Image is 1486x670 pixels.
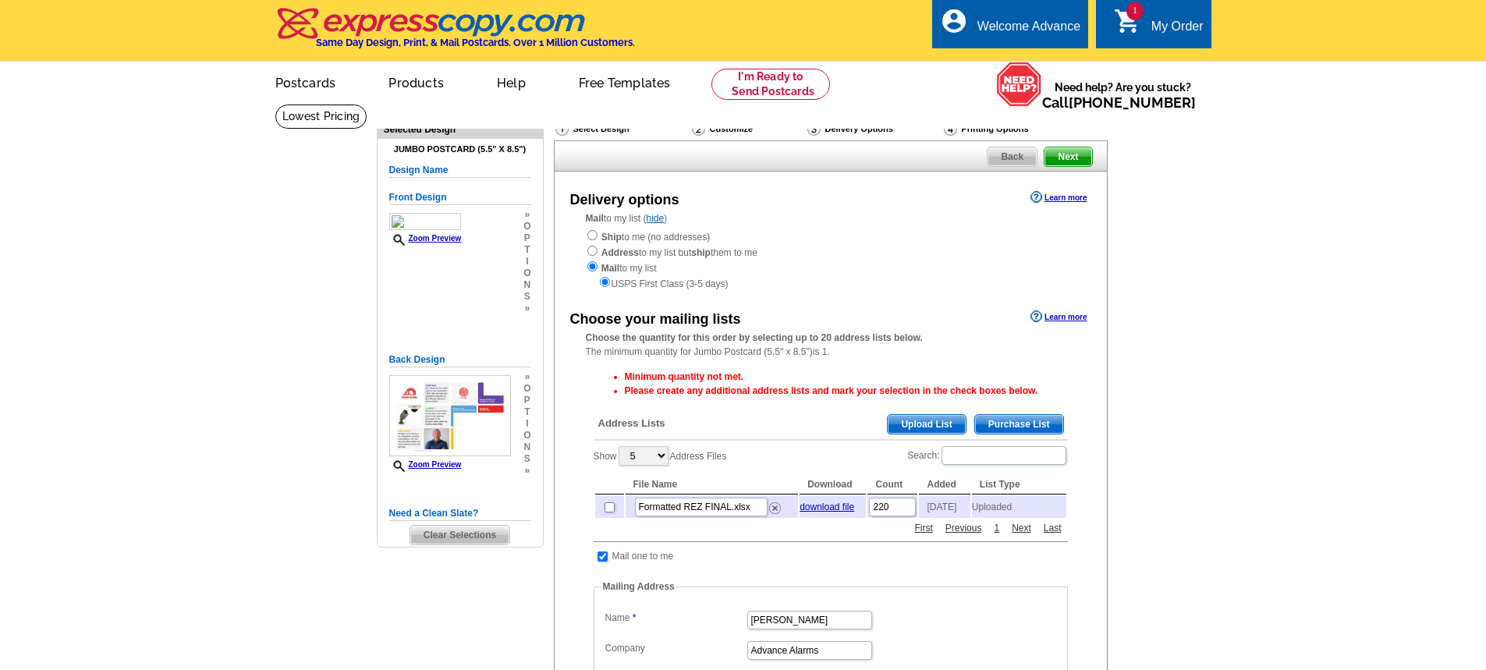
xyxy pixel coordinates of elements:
[888,415,965,434] span: Upload List
[523,465,530,477] span: »
[975,415,1063,434] span: Purchase List
[625,384,1068,398] li: Please create any additional address lists and mark your selection in the check boxes below.
[1030,310,1087,323] a: Learn more
[378,122,543,136] div: Selected Design
[601,232,622,243] strong: Ship
[972,475,1066,495] th: List Type
[523,303,530,314] span: »
[944,122,957,136] img: Printing Options & Summary
[523,291,530,303] span: s
[601,247,639,258] strong: Address
[389,190,531,205] h5: Front Design
[523,430,530,441] span: o
[626,475,799,495] th: File Name
[1008,521,1035,535] a: Next
[769,502,781,514] img: delete.png
[554,121,690,140] div: Select Design
[996,62,1042,107] img: help
[601,263,619,274] strong: Mail
[800,475,866,495] th: Download
[1114,7,1142,35] i: shopping_cart
[1044,147,1091,166] span: Next
[619,446,669,466] select: ShowAddress Files
[523,406,530,418] span: t
[910,521,936,535] a: First
[472,63,551,100] a: Help
[594,445,727,467] label: Show Address Files
[586,213,604,224] strong: Mail
[942,521,986,535] a: Previous
[389,163,531,178] h5: Design Name
[605,641,746,655] label: Company
[1151,19,1204,41] div: My Order
[389,144,531,154] h4: Jumbo Postcard (5.5" x 8.5")
[389,234,462,243] a: Zoom Preview
[389,506,531,521] h5: Need a Clean Slate?
[389,375,511,456] img: small-thumb.jpg
[907,445,1067,466] label: Search:
[523,418,530,430] span: i
[612,548,675,564] td: Mail one to me
[523,371,530,383] span: »
[800,502,854,512] a: download file
[554,63,696,100] a: Free Templates
[570,190,679,211] div: Delivery options
[555,122,569,136] img: Select Design
[988,147,1037,166] span: Back
[942,446,1066,465] input: Search:
[692,122,705,136] img: Customize
[1174,307,1486,670] iframe: LiveChat chat widget
[523,441,530,453] span: n
[1069,94,1196,111] a: [PHONE_NUMBER]
[690,121,806,136] div: Customize
[523,383,530,395] span: o
[250,63,361,100] a: Postcards
[523,221,530,232] span: o
[523,279,530,291] span: n
[1030,191,1087,204] a: Learn more
[555,211,1107,291] div: to my list ( )
[598,417,665,431] span: Address Lists
[523,453,530,465] span: s
[691,247,711,258] strong: ship
[806,121,942,140] div: Delivery Options
[410,526,509,544] span: Clear Selections
[364,63,469,100] a: Products
[523,395,530,406] span: p
[919,475,970,495] th: Added
[987,147,1037,167] a: Back
[523,209,530,221] span: »
[601,580,676,594] legend: Mailing Address
[523,244,530,256] span: t
[389,213,462,230] img: small-thumb.jpg
[555,331,1107,359] div: The minimum quantity for Jumbo Postcard (5.5" x 8.5")is 1.
[977,19,1080,41] div: Welcome Advance
[389,353,531,367] h5: Back Design
[867,475,917,495] th: Count
[523,256,530,268] span: i
[1042,94,1196,111] span: Call
[807,122,821,136] img: Delivery Options
[769,499,781,510] a: Remove this list
[523,232,530,244] span: p
[1040,521,1066,535] a: Last
[990,521,1003,535] a: 1
[586,229,1076,291] div: to me (no addresses) to my list but them to me to my list
[919,496,970,518] td: [DATE]
[586,275,1076,291] div: USPS First Class (3-5 days)
[1114,17,1204,37] a: 1 shopping_cart My Order
[570,309,741,330] div: Choose your mailing lists
[605,611,746,625] label: Name
[942,121,1081,136] div: Printing Options
[586,332,923,343] strong: Choose the quantity for this order by selecting up to 20 address lists below.
[1042,80,1204,111] span: Need help? Are you stuck?
[647,213,665,224] a: hide
[275,19,635,48] a: Same Day Design, Print, & Mail Postcards. Over 1 Million Customers.
[972,496,1066,518] td: Uploaded
[389,460,462,469] a: Zoom Preview
[316,37,635,48] h4: Same Day Design, Print, & Mail Postcards. Over 1 Million Customers.
[940,7,968,35] i: account_circle
[1126,2,1144,20] span: 1
[523,268,530,279] span: o
[625,370,1068,384] li: Minimum quantity not met.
